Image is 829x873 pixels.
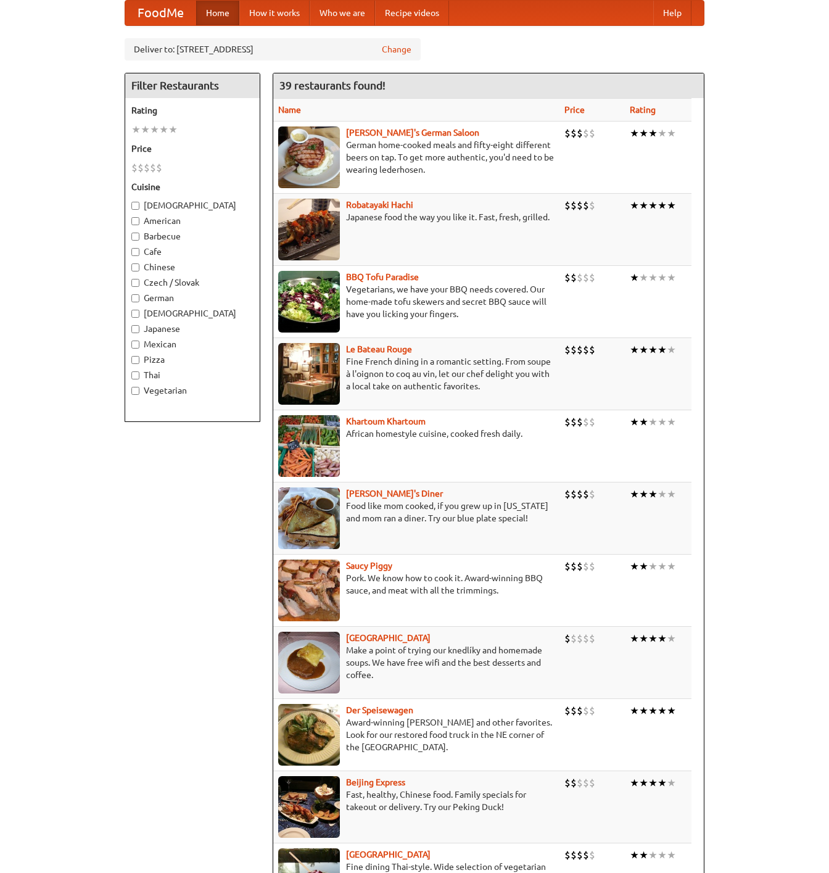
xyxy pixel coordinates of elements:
label: Vegetarian [131,384,254,397]
b: Saucy Piggy [346,561,392,571]
img: beijing.jpg [278,776,340,838]
label: Thai [131,369,254,381]
p: Make a point of trying our knedlíky and homemade soups. We have free wifi and the best desserts a... [278,644,555,681]
li: ★ [667,776,676,790]
li: $ [571,415,577,429]
li: ★ [658,848,667,862]
li: ★ [667,704,676,718]
input: Barbecue [131,233,139,241]
a: Change [382,43,411,56]
li: ★ [667,560,676,573]
li: $ [571,560,577,573]
b: Robatayaki Hachi [346,200,413,210]
li: $ [583,848,589,862]
li: $ [577,560,583,573]
img: saucy.jpg [278,560,340,621]
li: $ [583,776,589,790]
li: ★ [658,271,667,284]
li: ★ [630,199,639,212]
label: [DEMOGRAPHIC_DATA] [131,199,254,212]
a: Price [564,105,585,115]
input: Pizza [131,356,139,364]
li: ★ [658,343,667,357]
li: $ [577,848,583,862]
b: [PERSON_NAME]'s German Saloon [346,128,479,138]
li: ★ [630,848,639,862]
a: Khartoum Khartoum [346,416,426,426]
li: ★ [667,487,676,501]
li: $ [589,199,595,212]
input: Mexican [131,341,139,349]
li: $ [577,487,583,501]
a: Who we are [310,1,375,25]
p: Award-winning [PERSON_NAME] and other favorites. Look for our restored food truck in the NE corne... [278,716,555,753]
li: $ [577,271,583,284]
li: ★ [658,704,667,718]
li: $ [583,704,589,718]
li: $ [583,560,589,573]
h5: Cuisine [131,181,254,193]
li: $ [577,199,583,212]
li: ★ [630,487,639,501]
b: [GEOGRAPHIC_DATA] [346,850,431,859]
li: $ [577,343,583,357]
p: Fine French dining in a romantic setting. From soupe à l'oignon to coq au vin, let our chef delig... [278,355,555,392]
img: czechpoint.jpg [278,632,340,693]
li: ★ [648,776,658,790]
label: Cafe [131,246,254,258]
p: Food like mom cooked, if you grew up in [US_STATE] and mom ran a diner. Try our blue plate special! [278,500,555,524]
li: ★ [639,560,648,573]
a: Rating [630,105,656,115]
li: $ [583,126,589,140]
img: bateaurouge.jpg [278,343,340,405]
li: $ [564,271,571,284]
li: $ [583,343,589,357]
li: ★ [639,343,648,357]
li: ★ [658,632,667,645]
li: $ [131,161,138,175]
li: $ [571,487,577,501]
p: Fast, healthy, Chinese food. Family specials for takeout or delivery. Try our Peking Duck! [278,788,555,813]
a: Recipe videos [375,1,449,25]
a: Beijing Express [346,777,405,787]
li: ★ [658,126,667,140]
li: ★ [630,560,639,573]
li: ★ [141,123,150,136]
li: ★ [131,123,141,136]
li: ★ [648,632,658,645]
li: $ [571,271,577,284]
li: $ [571,199,577,212]
li: ★ [648,343,658,357]
li: ★ [658,560,667,573]
li: ★ [639,848,648,862]
li: ★ [639,271,648,284]
li: ★ [639,487,648,501]
li: $ [571,126,577,140]
b: Der Speisewagen [346,705,413,715]
label: Mexican [131,338,254,350]
li: $ [577,126,583,140]
li: ★ [648,487,658,501]
li: $ [564,632,571,645]
input: [DEMOGRAPHIC_DATA] [131,310,139,318]
li: $ [589,704,595,718]
li: ★ [667,271,676,284]
p: Vegetarians, we have your BBQ needs covered. Our home-made tofu skewers and secret BBQ sauce will... [278,283,555,320]
b: Le Bateau Rouge [346,344,412,354]
li: $ [589,560,595,573]
li: ★ [630,704,639,718]
li: $ [589,415,595,429]
a: Name [278,105,301,115]
li: ★ [667,632,676,645]
input: Japanese [131,325,139,333]
li: ★ [639,704,648,718]
a: How it works [239,1,310,25]
li: ★ [658,487,667,501]
li: $ [564,199,571,212]
li: ★ [658,199,667,212]
li: ★ [648,415,658,429]
h5: Price [131,143,254,155]
li: ★ [667,126,676,140]
li: $ [583,271,589,284]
